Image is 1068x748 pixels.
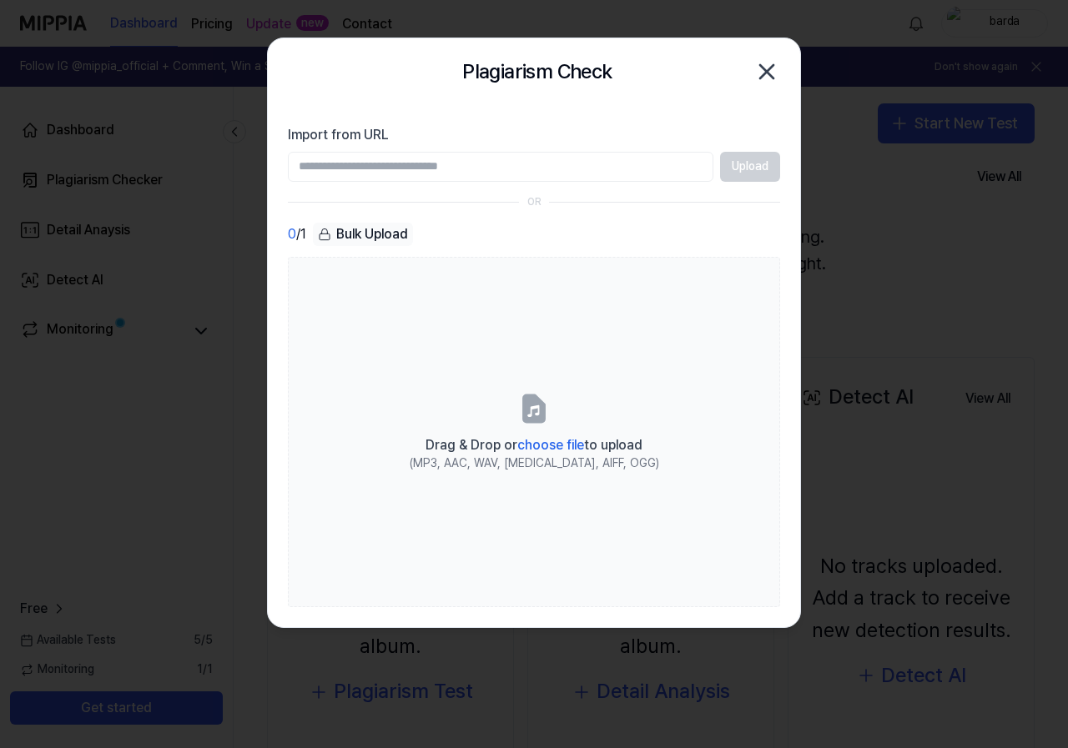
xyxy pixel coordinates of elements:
[313,223,413,247] button: Bulk Upload
[527,195,542,209] div: OR
[288,125,780,145] label: Import from URL
[288,223,306,247] div: / 1
[462,56,612,88] h2: Plagiarism Check
[288,224,296,244] span: 0
[517,437,584,453] span: choose file
[426,437,642,453] span: Drag & Drop or to upload
[313,223,413,246] div: Bulk Upload
[410,455,659,472] div: (MP3, AAC, WAV, [MEDICAL_DATA], AIFF, OGG)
